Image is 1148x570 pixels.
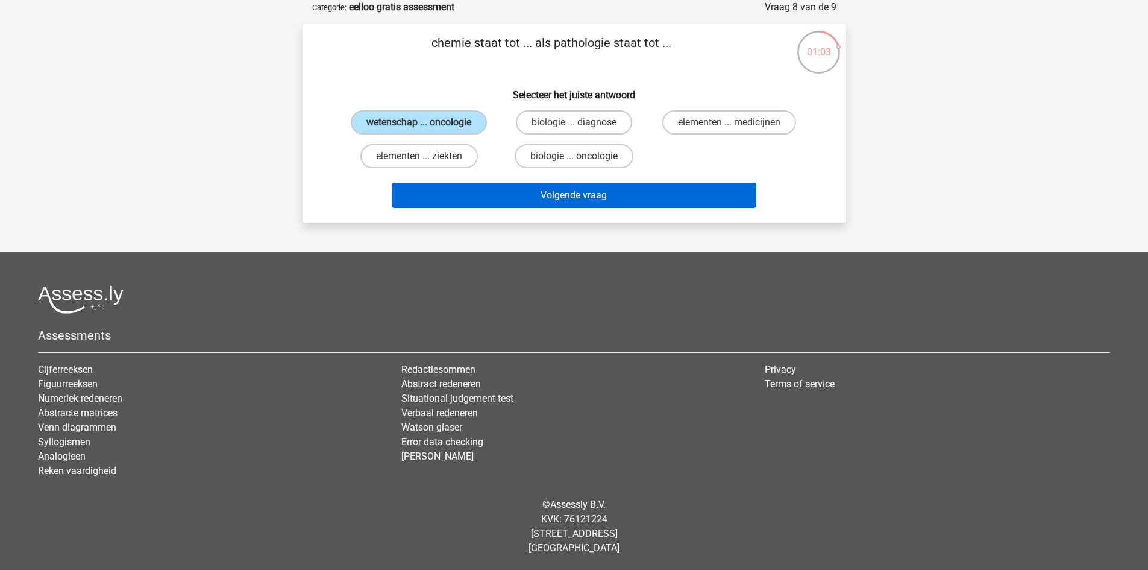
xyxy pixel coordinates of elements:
small: Categorie: [312,3,347,12]
a: Cijferreeksen [38,364,93,375]
a: Assessly B.V. [550,499,606,510]
a: Reken vaardigheid [38,465,116,477]
h6: Selecteer het juiste antwoord [322,80,827,101]
div: © KVK: 76121224 [STREET_ADDRESS] [GEOGRAPHIC_DATA] [29,488,1119,565]
img: Assessly logo [38,285,124,314]
a: Analogieen [38,451,86,462]
a: [PERSON_NAME] [401,451,474,462]
a: Privacy [765,364,796,375]
a: Syllogismen [38,436,90,448]
a: Abstracte matrices [38,407,118,419]
a: Figuurreeksen [38,378,98,390]
div: 01:03 [796,30,841,60]
h5: Assessments [38,328,1110,343]
label: elementen ... ziekten [360,144,478,168]
a: Venn diagrammen [38,422,116,433]
a: Abstract redeneren [401,378,481,390]
a: Verbaal redeneren [401,407,478,419]
label: biologie ... oncologie [515,144,633,168]
a: Redactiesommen [401,364,475,375]
label: biologie ... diagnose [516,110,632,135]
strong: eelloo gratis assessment [349,1,454,13]
a: Numeriek redeneren [38,393,122,404]
a: Error data checking [401,436,483,448]
label: elementen ... medicijnen [662,110,796,135]
label: wetenschap ... oncologie [351,110,487,135]
a: Situational judgement test [401,393,513,404]
button: Volgende vraag [392,183,756,208]
a: Terms of service [765,378,835,390]
a: Watson glaser [401,422,462,433]
p: chemie staat tot ... als pathologie staat tot ... [322,34,782,70]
